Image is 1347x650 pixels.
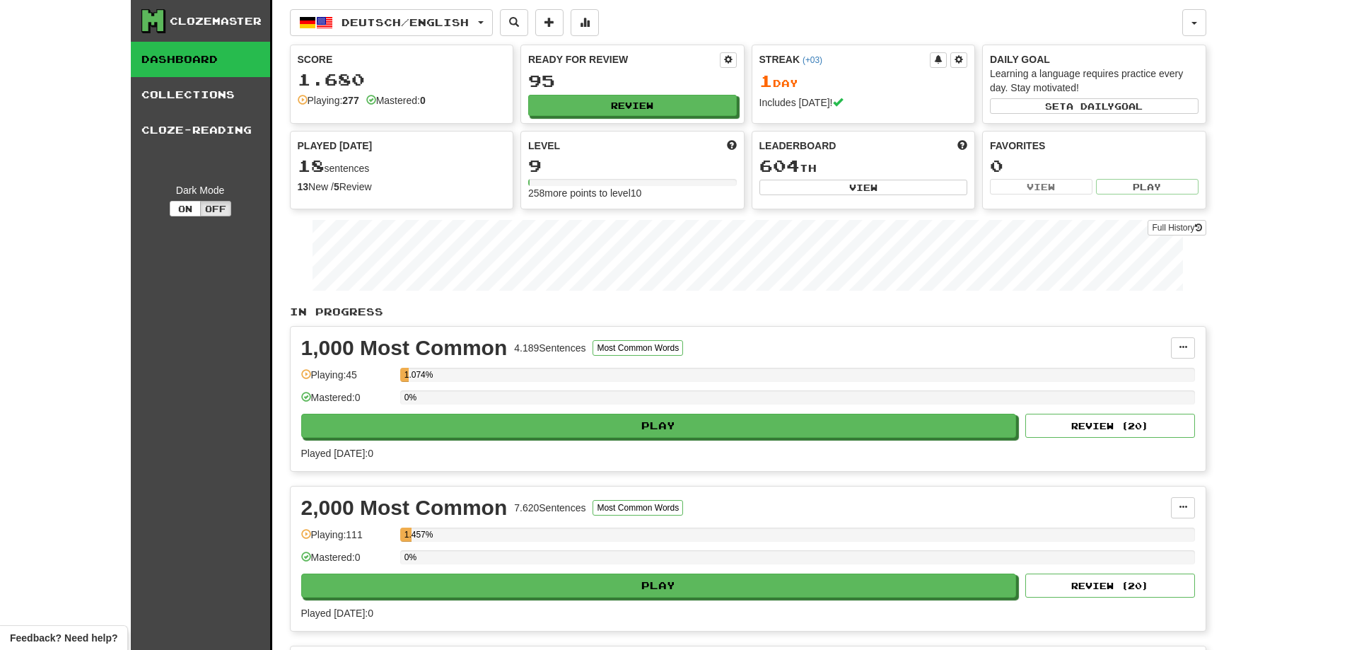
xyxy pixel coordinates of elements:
[10,631,117,645] span: Open feedback widget
[990,52,1199,66] div: Daily Goal
[298,52,506,66] div: Score
[759,156,800,175] span: 604
[301,368,393,391] div: Playing: 45
[571,9,599,36] button: More stats
[131,112,270,148] a: Cloze-Reading
[528,157,737,175] div: 9
[366,93,426,108] div: Mastered:
[803,55,822,65] a: (+03)
[759,139,836,153] span: Leaderboard
[301,574,1017,598] button: Play
[301,497,508,518] div: 2,000 Most Common
[301,390,393,414] div: Mastered: 0
[990,157,1199,175] div: 0
[759,71,773,91] span: 1
[404,528,412,542] div: 1.457%
[290,9,493,36] button: Deutsch/English
[759,157,968,175] div: th
[528,186,737,200] div: 258 more points to level 10
[514,501,585,515] div: 7.620 Sentences
[759,180,968,195] button: View
[990,179,1092,195] button: View
[759,52,931,66] div: Streak
[131,77,270,112] a: Collections
[131,42,270,77] a: Dashboard
[334,181,339,192] strong: 5
[298,181,309,192] strong: 13
[727,139,737,153] span: Score more points to level up
[200,201,231,216] button: Off
[535,9,564,36] button: Add sentence to collection
[301,448,373,459] span: Played [DATE]: 0
[298,93,359,108] div: Playing:
[342,16,469,28] span: Deutsch / English
[170,201,201,216] button: On
[593,340,683,356] button: Most Common Words
[1096,179,1199,195] button: Play
[298,71,506,88] div: 1.680
[301,337,508,359] div: 1,000 Most Common
[990,66,1199,95] div: Learning a language requires practice every day. Stay motivated!
[342,95,358,106] strong: 277
[290,305,1206,319] p: In Progress
[301,414,1017,438] button: Play
[298,139,373,153] span: Played [DATE]
[1148,220,1206,236] a: Full History
[301,608,373,619] span: Played [DATE]: 0
[759,95,968,110] div: Includes [DATE]!
[298,156,325,175] span: 18
[420,95,426,106] strong: 0
[1066,101,1114,111] span: a daily
[528,95,737,116] button: Review
[957,139,967,153] span: This week in points, UTC
[298,180,506,194] div: New / Review
[514,341,585,355] div: 4.189 Sentences
[528,72,737,90] div: 95
[301,528,393,551] div: Playing: 111
[759,72,968,91] div: Day
[1025,574,1195,598] button: Review (20)
[141,183,260,197] div: Dark Mode
[301,550,393,574] div: Mastered: 0
[528,52,720,66] div: Ready for Review
[528,139,560,153] span: Level
[990,98,1199,114] button: Seta dailygoal
[1025,414,1195,438] button: Review (20)
[990,139,1199,153] div: Favorites
[500,9,528,36] button: Search sentences
[593,500,683,516] button: Most Common Words
[298,157,506,175] div: sentences
[404,368,409,382] div: 1.074%
[170,14,262,28] div: Clozemaster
